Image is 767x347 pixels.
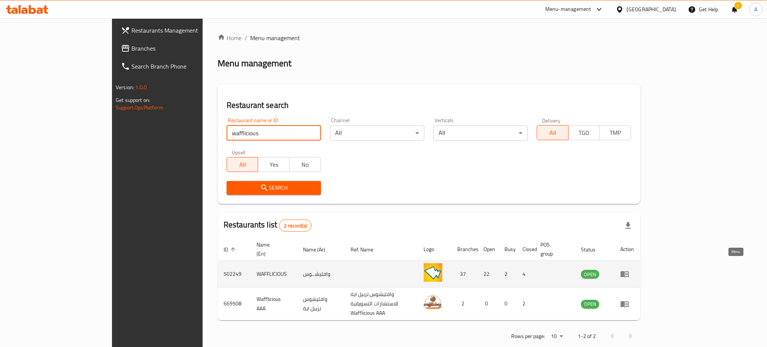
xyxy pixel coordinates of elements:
td: 2 [516,287,534,320]
nav: breadcrumb [218,33,640,42]
span: TMP [603,127,628,138]
table: enhanced table [218,238,640,320]
span: All [230,159,255,170]
div: Rows per page: [548,331,566,342]
td: 0 [498,287,516,320]
div: [GEOGRAPHIC_DATA] [627,5,676,13]
span: Menu management [250,33,300,42]
span: 2 record(s) [279,222,311,229]
th: Action [614,238,640,261]
span: 1.0.0 [135,82,147,92]
button: TMP [599,125,631,140]
td: 4 [516,261,534,287]
td: 2 [498,261,516,287]
span: Status [581,245,605,254]
button: TGO [568,125,600,140]
span: Restaurants Management [131,26,234,35]
span: Branches [131,44,234,53]
div: Export file [619,217,637,235]
button: Search [227,181,321,195]
span: All [540,127,566,138]
td: 37 [451,261,478,287]
p: Rows per page: [511,332,545,341]
td: Wafflicious AAA [251,287,297,320]
span: ID [224,245,238,254]
a: Branches [115,39,240,57]
span: No [292,159,318,170]
button: Yes [258,157,289,172]
p: 1-2 of 2 [578,332,596,341]
span: OPEN [581,270,599,279]
h2: Restaurants list [224,219,312,232]
label: Delivery [542,118,561,123]
th: Busy [498,238,516,261]
th: Logo [418,238,451,261]
span: Search Branch Phone [131,62,234,71]
th: Branches [451,238,478,261]
span: POS group [540,240,566,258]
td: 22 [478,261,498,287]
span: Yes [261,159,287,170]
input: Search for restaurant name or ID.. [227,126,321,141]
div: All [330,126,424,141]
td: وافليشــوس [297,261,345,287]
th: Closed [516,238,534,261]
span: Ref. Name [351,245,383,254]
button: All [227,157,258,172]
td: 2 [451,287,478,320]
li: / [245,33,247,42]
img: WAFFLICIOUS [424,263,442,282]
td: 0 [478,287,498,320]
span: A [754,5,757,13]
h2: Restaurant search [227,100,631,111]
div: OPEN [581,300,599,309]
button: No [289,157,321,172]
img: Wafflicious AAA [424,293,442,312]
a: Support.OpsPlatform [116,103,163,112]
span: Get support on: [116,95,150,105]
label: Upsell [232,150,246,155]
td: WAFFLICIOUS [251,261,297,287]
div: Total records count [279,220,312,232]
td: وافليشوس تريبل اية [297,287,345,320]
span: OPEN [581,300,599,308]
td: وافليشوس تربيل اية للاستشارات التسويقية Wafflicious AAA [345,287,418,320]
span: Search [233,183,315,193]
div: All [433,126,528,141]
span: TGO [572,127,597,138]
div: Menu-management [545,5,591,14]
th: Open [478,238,498,261]
span: Name (Ar) [303,245,335,254]
button: All [537,125,569,140]
div: Menu [620,299,634,308]
h2: Menu management [218,57,291,69]
span: Name (En) [257,240,288,258]
a: Search Branch Phone [115,57,240,75]
span: Version: [116,82,134,92]
a: Restaurants Management [115,21,240,39]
